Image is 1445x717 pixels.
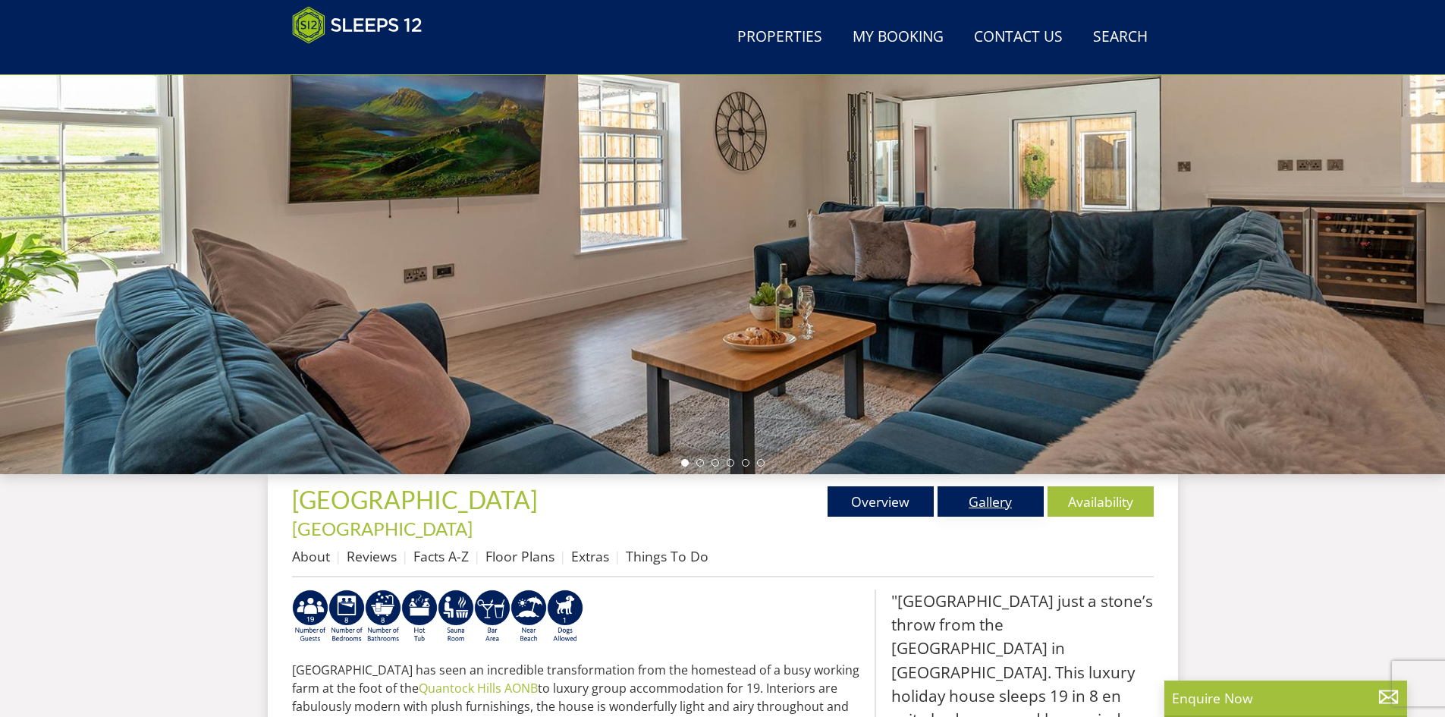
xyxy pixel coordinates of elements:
a: Search [1087,20,1154,55]
img: AD_4nXdjbGEeivCGLLmyT_JEP7bTfXsjgyLfnLszUAQeQ4RcokDYHVBt5R8-zTDbAVICNoGv1Dwc3nsbUb1qR6CAkrbZUeZBN... [438,590,474,644]
a: Extras [571,547,609,565]
img: AD_4nXcpX5uDwed6-YChlrI2BYOgXwgg3aqYHOhRm0XfZB-YtQW2NrmeCr45vGAfVKUq4uWnc59ZmEsEzoF5o39EWARlT1ewO... [401,590,438,644]
img: AD_4nXeUnLxUhQNc083Qf4a-s6eVLjX_ttZlBxbnREhztiZs1eT9moZ8e5Fzbx9LK6K9BfRdyv0AlCtKptkJvtknTFvAhI3RM... [474,590,510,644]
a: Availability [1048,486,1154,517]
a: About [292,547,330,565]
a: [GEOGRAPHIC_DATA] [292,517,473,539]
a: Facts A-Z [413,547,469,565]
img: AD_4nXe7lJTbYb9d3pOukuYsm3GQOjQ0HANv8W51pVFfFFAC8dZrqJkVAnU455fekK_DxJuzpgZXdFqYqXRzTpVfWE95bX3Bz... [510,590,547,644]
a: Properties [731,20,828,55]
a: Things To Do [626,547,708,565]
a: Reviews [347,547,397,565]
img: AD_4nXeEipi_F3q1Yj6bZlze3jEsUK6_7_3WtbLY1mWTnHN9JZSYYFCQEDZx02JbD7SocKMjZ8qjPHIa5G67Ebl9iTbBrBR15... [547,590,583,644]
a: Floor Plans [485,547,554,565]
a: My Booking [847,20,950,55]
a: Overview [828,486,934,517]
a: Gallery [938,486,1044,517]
a: Contact Us [968,20,1069,55]
iframe: Customer reviews powered by Trustpilot [284,53,444,66]
span: [GEOGRAPHIC_DATA] [292,485,538,514]
img: AD_4nXdDsAEOsbB9lXVrxVfY2IQYeHBfnUx_CaUFRBzfuaO8RNyyXxlH2Wf_qPn39V6gbunYCn1ooRbZ7oinqrctKIqpCrBIv... [328,590,365,644]
a: [GEOGRAPHIC_DATA] [292,485,542,514]
a: Quantock Hills AONB [419,680,538,697]
img: AD_4nXfEea9fjsBZaYM4FQkOmSL2mp7prwrKUMtvyDVH04DEZZ-fQK5N-KFpYD8-mF-DZQItcvVNpXuH_8ZZ4uNBQemi_VHZz... [365,590,401,644]
img: AD_4nXemKeu6DNuY4c4--o6LbDYzAEsRSNjT9npw8rqZS7ofPydHnFb20pgn4ety11FyE7qVC7d4fHN8Vj1vU1aotN72i6LBF... [292,590,328,644]
p: Enquire Now [1172,688,1399,708]
img: Sleeps 12 [292,6,423,44]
